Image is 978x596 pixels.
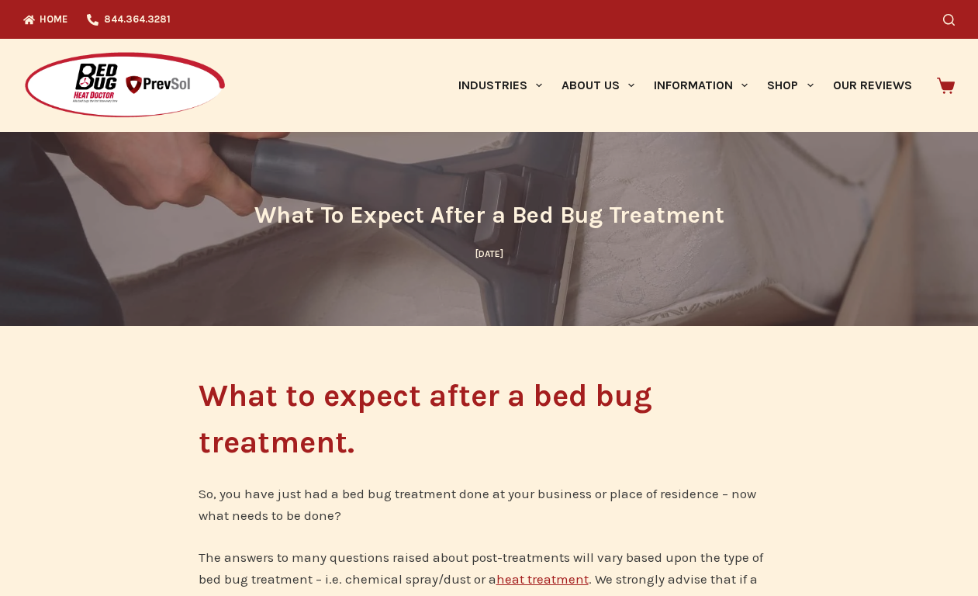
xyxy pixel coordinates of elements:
[448,39,921,132] nav: Primary
[645,39,758,132] a: Information
[23,51,226,120] img: Prevsol/Bed Bug Heat Doctor
[199,372,780,466] h1: What to expect after a bed bug treatment.
[199,198,780,233] h1: What To Expect After a Bed Bug Treatment
[496,571,589,587] a: heat treatment
[758,39,823,132] a: Shop
[448,39,551,132] a: Industries
[943,14,955,26] button: Search
[199,483,780,526] p: So, you have just had a bed bug treatment done at your business or place of residence – now what ...
[551,39,644,132] a: About Us
[475,248,503,259] time: [DATE]
[823,39,921,132] a: Our Reviews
